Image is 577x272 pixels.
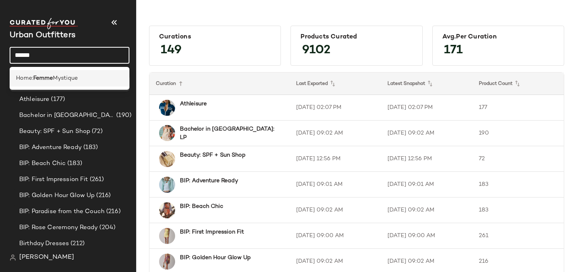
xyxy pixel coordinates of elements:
[159,33,271,41] div: Curations
[19,191,95,200] span: BIP: Golden Hour Glow Up
[290,121,381,146] td: [DATE] 09:02 AM
[159,177,175,193] img: 96651559_038_b
[10,31,75,40] span: Current Company Name
[88,175,104,184] span: (261)
[381,121,472,146] td: [DATE] 09:02 AM
[49,95,65,104] span: (177)
[33,74,53,83] b: Femme
[19,253,74,262] span: [PERSON_NAME]
[180,177,238,185] b: BIP: Adventure Ready
[19,95,49,104] span: Athleisure
[472,223,564,249] td: 261
[294,36,339,65] span: 9102
[472,73,564,95] th: Product Count
[159,202,175,218] img: 98247711_087_b
[19,127,90,136] span: Beauty: SPF + Sun Shop
[180,125,275,142] b: Bachelor in [GEOGRAPHIC_DATA]: LP
[153,36,190,65] span: 149
[301,33,412,41] div: Products Curated
[180,254,251,262] b: BIP: Golden Hour Glow Up
[159,228,175,244] img: 100596915_079_b
[381,95,472,121] td: [DATE] 02:07 PM
[180,202,223,211] b: BIP: Beach Chic
[442,33,554,41] div: Avg.per Curation
[381,73,472,95] th: Latest Snapshot
[472,121,564,146] td: 190
[105,207,121,216] span: (216)
[180,100,207,108] b: Athleisure
[19,159,66,168] span: BIP: Beach Chic
[53,74,78,83] span: Mystique
[290,73,381,95] th: Last Exported
[290,95,381,121] td: [DATE] 02:07 PM
[290,172,381,197] td: [DATE] 09:01 AM
[381,172,472,197] td: [DATE] 09:01 AM
[159,125,175,141] img: 99180069_079_b
[381,223,472,249] td: [DATE] 09:00 AM
[95,191,111,200] span: (216)
[290,197,381,223] td: [DATE] 09:02 AM
[82,143,98,152] span: (183)
[19,143,82,152] span: BIP: Adventure Ready
[98,223,115,232] span: (204)
[290,146,381,172] td: [DATE] 12:56 PM
[159,151,175,167] img: 54308812_023_b
[180,151,246,159] b: Beauty: SPF + Sun Shop
[19,239,69,248] span: Birthday Dresses
[69,239,85,248] span: (212)
[472,172,564,197] td: 183
[472,146,564,172] td: 72
[436,36,471,65] span: 171
[19,207,105,216] span: BIP: Paradise from the Couch
[66,159,82,168] span: (183)
[19,223,98,232] span: BIP: Rose Ceremony Ready
[472,197,564,223] td: 183
[381,197,472,223] td: [DATE] 09:02 AM
[472,95,564,121] td: 177
[115,111,131,120] span: (190)
[149,73,290,95] th: Curation
[381,146,472,172] td: [DATE] 12:56 PM
[16,74,33,83] span: Home:
[290,223,381,249] td: [DATE] 09:00 AM
[19,175,88,184] span: BIP: First Impression Fit
[180,228,244,236] b: BIP: First Impression Fit
[159,100,175,116] img: 101256782_042_b
[19,111,115,120] span: Bachelor in [GEOGRAPHIC_DATA]: LP
[90,127,103,136] span: (72)
[159,254,175,270] img: 101347516_000_b
[10,18,78,29] img: cfy_white_logo.C9jOOHJF.svg
[10,254,16,261] img: svg%3e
